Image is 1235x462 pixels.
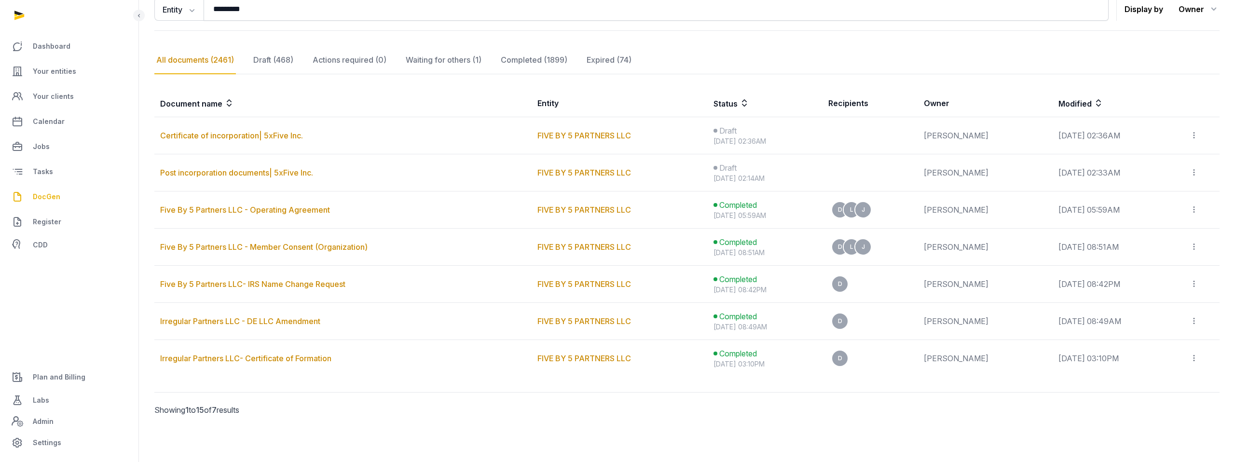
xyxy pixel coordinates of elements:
td: [DATE] 08:51AM [1053,229,1184,266]
th: Modified [1053,90,1220,117]
span: Completed [719,236,757,248]
span: DocGen [33,191,60,203]
a: Labs [8,389,131,412]
th: Status [708,90,823,117]
a: Settings [8,431,131,454]
td: [PERSON_NAME] [918,191,1053,229]
a: DocGen [8,185,131,208]
a: Register [8,210,131,233]
div: [DATE] 08:49AM [714,322,817,332]
a: Irregular Partners LLC - DE LLC Amendment [160,316,320,326]
span: 7 [212,405,217,415]
span: 15 [196,405,204,415]
span: Completed [719,273,757,285]
div: [DATE] 02:14AM [714,174,817,183]
p: Showing to of results [154,393,409,427]
td: [PERSON_NAME] [918,303,1053,340]
a: FIVE BY 5 PARTNERS LLC [537,131,631,140]
div: Actions required (0) [311,46,388,74]
span: Jobs [33,141,50,152]
td: [PERSON_NAME] [918,340,1053,377]
span: J [862,207,865,213]
a: Irregular Partners LLC- Certificate of Formation [160,353,331,363]
span: Admin [33,416,54,427]
a: Tasks [8,160,131,183]
span: Settings [33,437,61,448]
td: [PERSON_NAME] [918,117,1053,154]
div: Completed (1899) [499,46,569,74]
span: D [838,318,842,324]
span: Your entities [33,66,76,77]
span: L [850,207,853,213]
div: [DATE] 08:51AM [714,248,817,258]
a: Five By 5 Partners LLC - Member Consent (Organization) [160,242,368,252]
span: D [838,244,842,250]
th: Entity [532,90,708,117]
div: Expired (74) [585,46,633,74]
td: [DATE] 02:33AM [1053,154,1184,191]
a: FIVE BY 5 PARTNERS LLC [537,168,631,177]
td: [PERSON_NAME] [918,229,1053,266]
td: [DATE] 08:42PM [1053,266,1184,303]
td: [PERSON_NAME] [918,266,1053,303]
td: [DATE] 02:36AM [1053,117,1184,154]
div: Owner [1179,1,1220,17]
a: Dashboard [8,35,131,58]
span: L [850,244,853,250]
nav: Tabs [154,46,1220,74]
span: Register [33,216,61,228]
a: Five By 5 Partners LLC - Operating Agreement [160,205,330,215]
a: CDD [8,235,131,255]
a: FIVE BY 5 PARTNERS LLC [537,353,631,363]
p: Display by [1125,1,1163,17]
a: Your clients [8,85,131,108]
a: Jobs [8,135,131,158]
span: Plan and Billing [33,371,85,383]
span: Calendar [33,116,65,127]
span: Labs [33,394,49,406]
a: FIVE BY 5 PARTNERS LLC [537,279,631,289]
div: [DATE] 03:10PM [714,359,817,369]
span: Tasks [33,166,53,177]
td: [DATE] 05:59AM [1053,191,1184,229]
span: J [862,244,865,250]
span: D [838,281,842,287]
div: Draft (468) [251,46,295,74]
a: FIVE BY 5 PARTNERS LLC [537,316,631,326]
span: D [838,207,842,213]
th: Document name [154,90,532,117]
th: Recipients [823,90,918,117]
div: [DATE] 08:42PM [714,285,817,295]
div: [DATE] 05:59AM [714,211,817,220]
span: Completed [719,199,757,211]
span: Completed [719,348,757,359]
div: Waiting for others (1) [404,46,483,74]
a: Post incorporation documents| 5xFive Inc. [160,168,313,177]
a: Certificate of incorporation| 5xFive Inc. [160,131,303,140]
span: Dashboard [33,41,70,52]
div: [DATE] 02:36AM [714,136,817,146]
span: D [838,355,842,361]
td: [DATE] 08:49AM [1053,303,1184,340]
a: Admin [8,412,131,431]
a: Plan and Billing [8,366,131,389]
span: 1 [185,405,189,415]
a: Your entities [8,60,131,83]
td: [PERSON_NAME] [918,154,1053,191]
th: Owner [918,90,1053,117]
a: Five By 5 Partners LLC- IRS Name Change Request [160,279,345,289]
a: FIVE BY 5 PARTNERS LLC [537,242,631,252]
div: All documents (2461) [154,46,236,74]
td: [DATE] 03:10PM [1053,340,1184,377]
span: Draft [719,125,737,136]
span: Your clients [33,91,74,102]
span: CDD [33,239,48,251]
a: Calendar [8,110,131,133]
a: FIVE BY 5 PARTNERS LLC [537,205,631,215]
span: Completed [719,311,757,322]
span: Draft [719,162,737,174]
